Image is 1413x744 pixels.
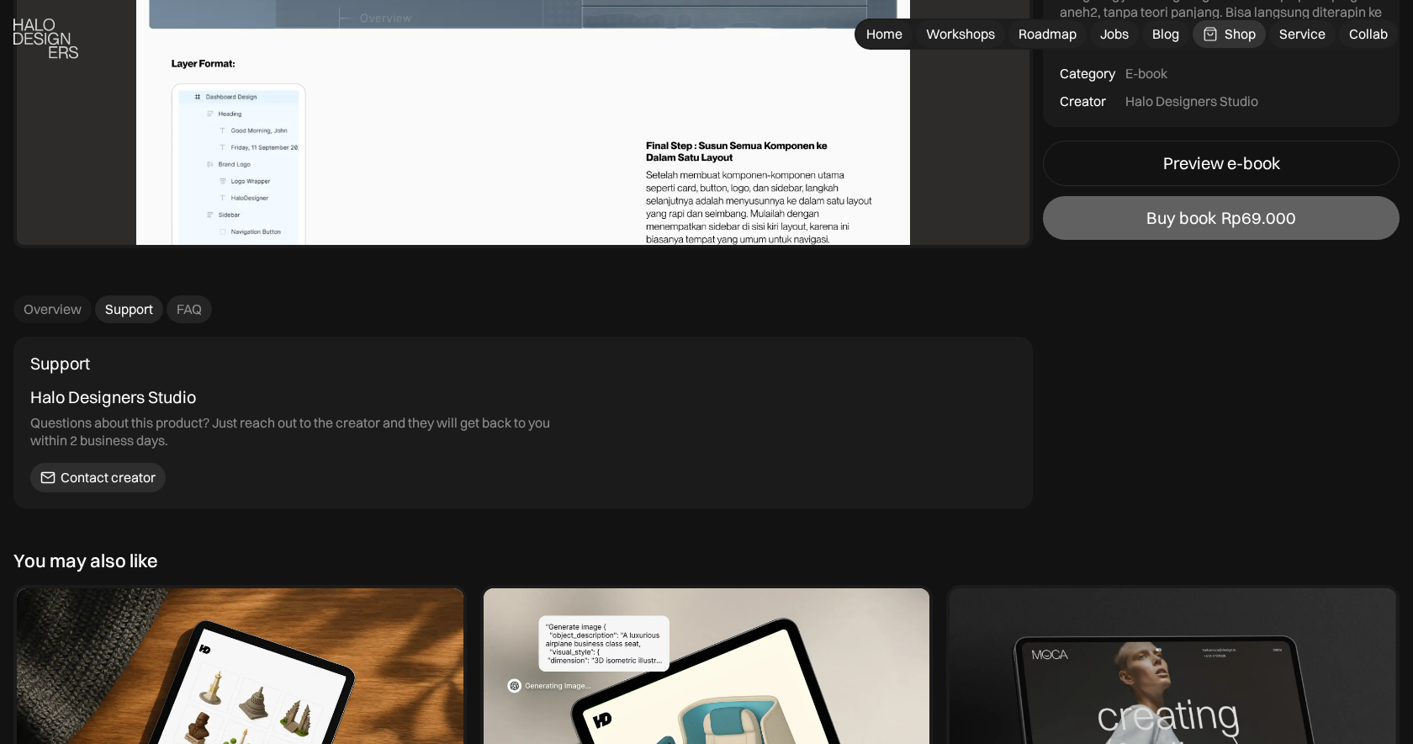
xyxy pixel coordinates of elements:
div: Preview e-book [1163,153,1280,173]
div: Shop [1225,25,1256,43]
a: Home [856,20,913,48]
a: Collab [1339,20,1398,48]
div: Creator [1060,93,1106,111]
div: Jobs [1100,25,1129,43]
a: Service [1269,20,1336,48]
div: Support [30,353,90,374]
div: Halo Designers Studio [1125,93,1258,111]
div: You may also like [13,550,158,571]
div: Support [105,300,153,318]
div: E-book [1125,66,1167,83]
a: Roadmap [1008,20,1087,48]
div: Overview [24,300,82,318]
a: Preview e-book [1043,141,1400,186]
div: Collab [1349,25,1388,43]
a: Workshops [916,20,1005,48]
div: Workshops [926,25,995,43]
a: Jobs [1090,20,1139,48]
div: Halo Designers Studio [30,387,196,407]
div: FAQ [177,300,202,318]
div: Contact creator [61,470,156,486]
div: Buy book [1146,208,1216,228]
div: Service [1279,25,1326,43]
a: Contact creator [30,463,166,492]
a: Buy bookRp69.000 [1043,196,1400,240]
div: Rp69.000 [1221,208,1296,228]
div: Category [1060,66,1115,83]
div: Questions about this product? Just reach out to the creator and they will get back to you within ... [30,414,552,449]
a: Blog [1142,20,1189,48]
div: Blog [1152,25,1179,43]
a: Shop [1193,20,1266,48]
div: Roadmap [1019,25,1077,43]
div: Home [866,25,902,43]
